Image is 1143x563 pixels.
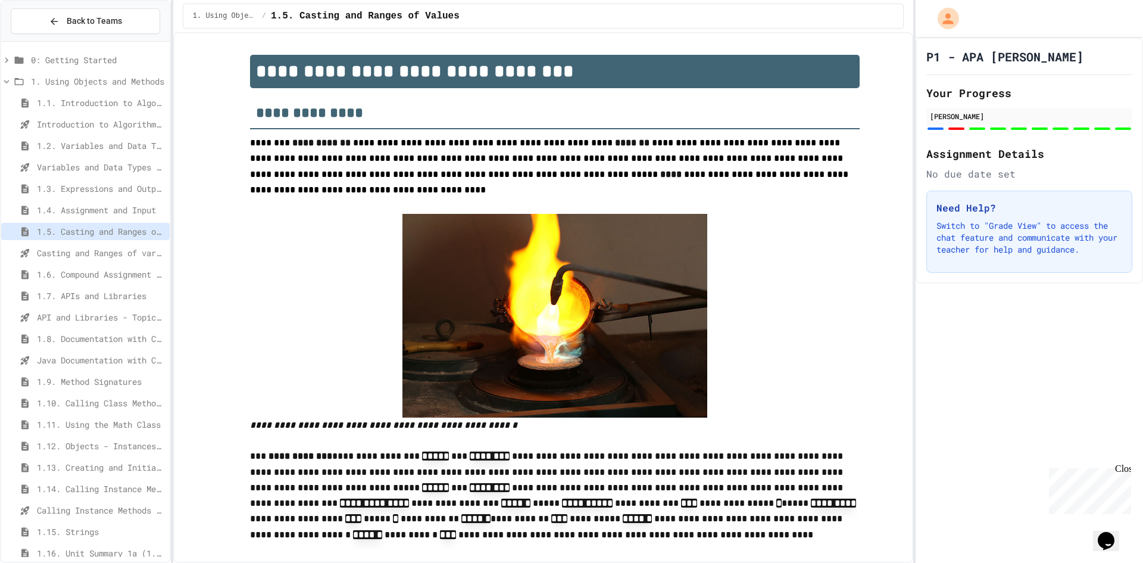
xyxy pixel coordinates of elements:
span: Calling Instance Methods - Topic 1.14 [37,504,165,517]
span: 1.5. Casting and Ranges of Values [37,225,165,238]
span: / [262,11,266,21]
iframe: chat widget [1093,515,1131,551]
span: 1.6. Compound Assignment Operators [37,268,165,281]
p: Switch to "Grade View" to access the chat feature and communicate with your teacher for help and ... [936,220,1122,256]
span: 1.13. Creating and Initializing Objects: Constructors [37,461,165,474]
span: 1. Using Objects and Methods [31,75,165,88]
span: 1.5. Casting and Ranges of Values [271,9,460,23]
span: 0: Getting Started [31,54,165,66]
h2: Your Progress [926,85,1132,101]
div: My Account [925,5,962,32]
h3: Need Help? [936,201,1122,215]
span: 1. Using Objects and Methods [193,11,257,21]
span: 1.14. Calling Instance Methods [37,483,165,495]
span: 1.16. Unit Summary 1a (1.1-1.6) [37,547,165,559]
span: Back to Teams [67,15,122,27]
span: 1.4. Assignment and Input [37,204,165,216]
span: Java Documentation with Comments - Topic 1.8 [37,354,165,366]
h2: Assignment Details [926,145,1132,162]
span: 1.7. APIs and Libraries [37,290,165,302]
div: No due date set [926,167,1132,181]
span: API and Libraries - Topic 1.7 [37,311,165,324]
span: Introduction to Algorithms, Programming, and Compilers [37,118,165,130]
span: Casting and Ranges of variables - Quiz [37,247,165,259]
button: Back to Teams [11,8,160,34]
span: 1.9. Method Signatures [37,375,165,388]
iframe: chat widget [1044,464,1131,514]
div: Chat with us now!Close [5,5,82,76]
span: 1.11. Using the Math Class [37,418,165,431]
span: 1.12. Objects - Instances of Classes [37,440,165,452]
span: 1.2. Variables and Data Types [37,139,165,152]
span: 1.8. Documentation with Comments and Preconditions [37,332,165,345]
span: 1.10. Calling Class Methods [37,397,165,409]
span: 1.15. Strings [37,525,165,538]
span: 1.3. Expressions and Output [New] [37,182,165,195]
span: Variables and Data Types - Quiz [37,161,165,173]
h1: P1 - APA [PERSON_NAME] [926,48,1083,65]
span: 1.1. Introduction to Algorithms, Programming, and Compilers [37,97,165,109]
div: [PERSON_NAME] [930,111,1129,122]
